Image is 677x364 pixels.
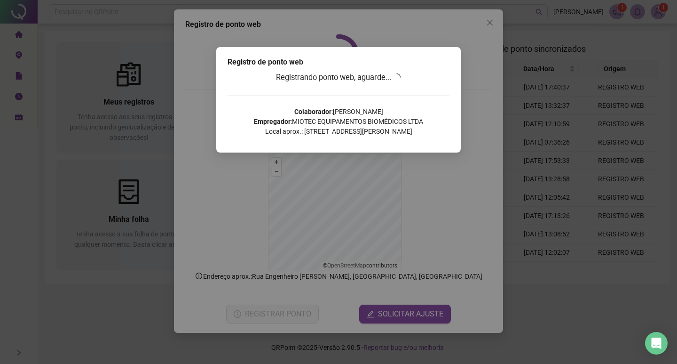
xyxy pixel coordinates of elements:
strong: Empregador [254,118,291,125]
div: Registro de ponto web [228,57,449,68]
div: Open Intercom Messenger [645,332,668,355]
p: : [PERSON_NAME] : MIOTEC EQUIPAMENTOS BIOMÉDICOS LTDA Local aprox.: [STREET_ADDRESS][PERSON_NAME] [228,107,449,137]
span: loading [393,73,401,81]
h3: Registrando ponto web, aguarde... [228,72,449,84]
strong: Colaborador [294,108,331,115]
